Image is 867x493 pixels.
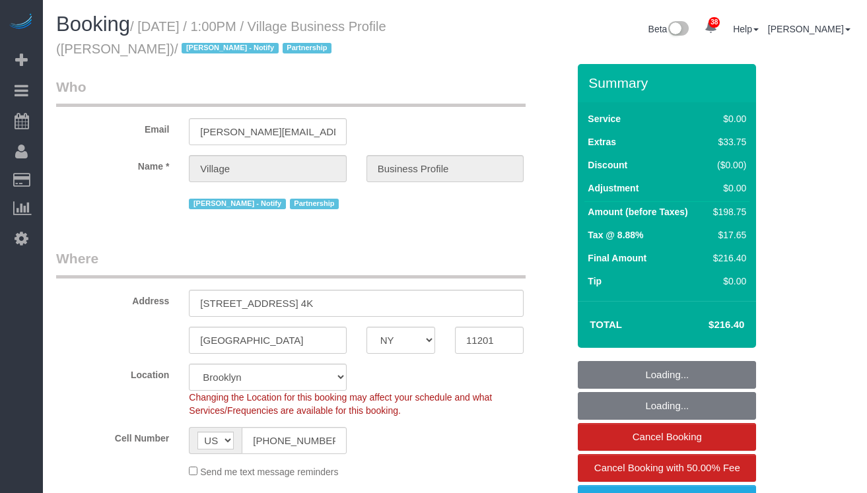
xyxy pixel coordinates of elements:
label: Cell Number [46,427,179,445]
img: Automaid Logo [8,13,34,32]
span: [PERSON_NAME] - Notify [182,43,278,53]
a: [PERSON_NAME] [768,24,850,34]
div: ($0.00) [708,158,746,172]
img: New interface [667,21,689,38]
span: Partnership [283,43,331,53]
label: Location [46,364,179,381]
strong: Total [590,319,622,330]
div: $0.00 [708,181,746,195]
label: Adjustment [588,181,639,195]
input: Last Name [366,155,524,182]
legend: Where [56,249,526,279]
span: Partnership [290,199,339,209]
legend: Who [56,77,526,107]
a: Cancel Booking with 50.00% Fee [578,454,756,482]
h4: $216.40 [669,319,744,331]
span: Booking [56,13,130,36]
div: $17.65 [708,228,746,242]
label: Tax @ 8.88% [588,228,643,242]
label: Amount (before Taxes) [588,205,687,218]
label: Address [46,290,179,308]
div: $198.75 [708,205,746,218]
span: 38 [709,17,720,28]
a: Beta [648,24,689,34]
input: City [189,327,346,354]
input: First Name [189,155,346,182]
input: Zip Code [455,327,524,354]
small: / [DATE] / 1:00PM / Village Business Profile ([PERSON_NAME]) [56,19,386,56]
label: Tip [588,275,602,288]
a: 38 [698,13,724,42]
input: Email [189,118,346,145]
label: Email [46,118,179,136]
span: [PERSON_NAME] - Notify [189,199,285,209]
label: Extras [588,135,616,148]
span: Send me text message reminders [200,467,338,477]
label: Service [588,112,621,125]
h3: Summary [588,75,749,90]
label: Name * [46,155,179,173]
div: $0.00 [708,112,746,125]
a: Help [733,24,759,34]
span: Cancel Booking with 50.00% Fee [594,462,740,473]
label: Discount [588,158,627,172]
div: $216.40 [708,251,746,265]
label: Final Amount [588,251,646,265]
div: $33.75 [708,135,746,148]
div: $0.00 [708,275,746,288]
input: Cell Number [242,427,346,454]
a: Cancel Booking [578,423,756,451]
span: / [174,42,335,56]
span: Changing the Location for this booking may affect your schedule and what Services/Frequencies are... [189,392,492,416]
